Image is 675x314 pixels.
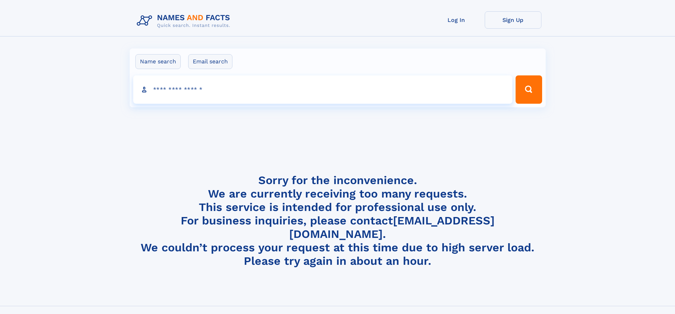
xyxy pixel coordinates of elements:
[134,173,541,268] h4: Sorry for the inconvenience. We are currently receiving too many requests. This service is intend...
[516,75,542,104] button: Search Button
[134,11,236,30] img: Logo Names and Facts
[428,11,485,29] a: Log In
[485,11,541,29] a: Sign Up
[188,54,232,69] label: Email search
[289,214,495,241] a: [EMAIL_ADDRESS][DOMAIN_NAME]
[133,75,513,104] input: search input
[135,54,181,69] label: Name search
